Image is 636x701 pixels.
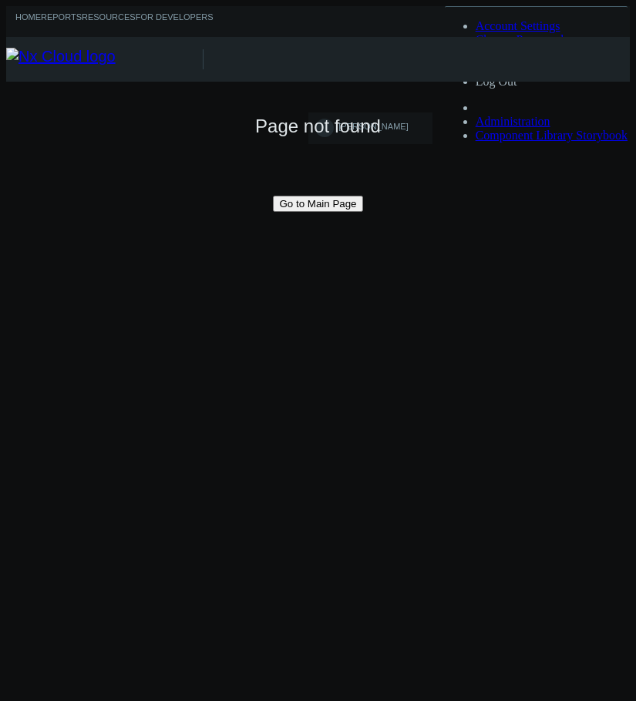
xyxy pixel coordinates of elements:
a: Account Settings [476,19,560,32]
a: Go to Main Page [279,198,356,210]
button: Go to Main Page [273,196,362,212]
a: Change Password [476,33,564,46]
h2: Page not found [255,116,381,137]
a: Reports [41,12,82,32]
a: Resources [82,12,136,32]
a: For Developers [136,12,214,32]
a: Home [15,12,41,32]
img: Nx Cloud logo [6,48,203,71]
